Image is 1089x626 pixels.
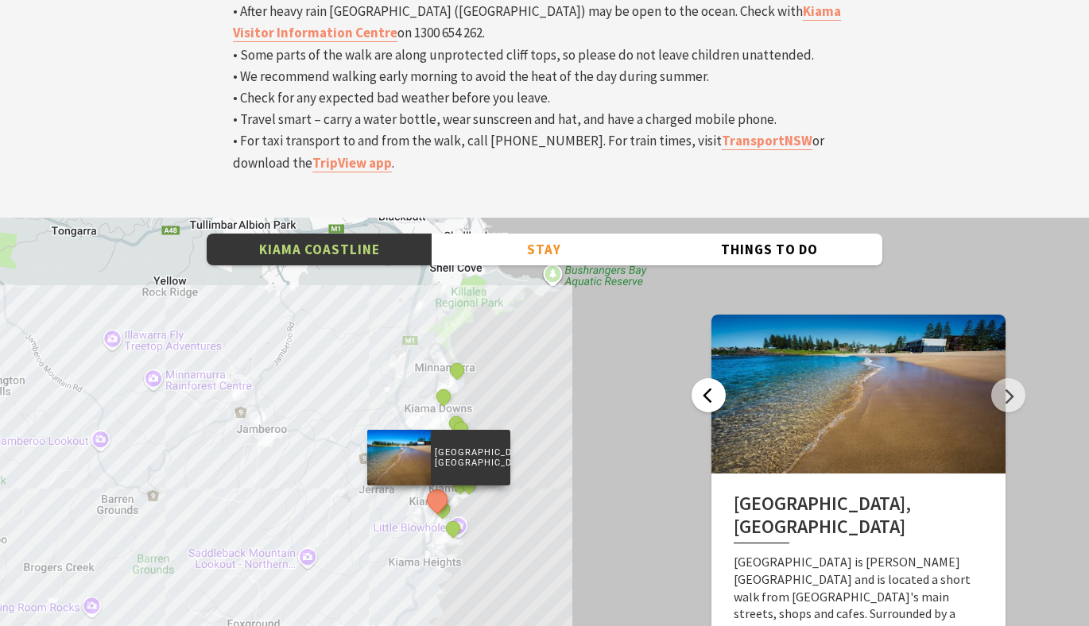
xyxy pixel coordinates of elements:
p: • After heavy rain [GEOGRAPHIC_DATA] ([GEOGRAPHIC_DATA]) may be open to the ocean. Check with on ... [233,1,856,174]
button: See detail about Minnamurra Whale Watching Platform [448,360,468,381]
p: [GEOGRAPHIC_DATA], [GEOGRAPHIC_DATA] [431,444,510,469]
button: Previous [692,378,726,412]
button: Next [991,378,1025,412]
a: TransportNSW [722,132,812,150]
button: Stay [432,234,657,266]
button: Kiama Coastline [207,234,432,266]
button: See detail about Jones Beach, Kiama Downs [434,385,455,406]
button: See detail about Bombo Headland [451,419,471,439]
button: Things To Do [657,234,882,266]
h2: [GEOGRAPHIC_DATA], [GEOGRAPHIC_DATA] [734,493,983,544]
button: See detail about Surf Beach, Kiama [423,485,452,514]
button: See detail about Kiama Blowhole [459,474,479,495]
button: See detail about Little Blowhole, Kiama [443,518,463,539]
a: TripView app [312,154,392,172]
